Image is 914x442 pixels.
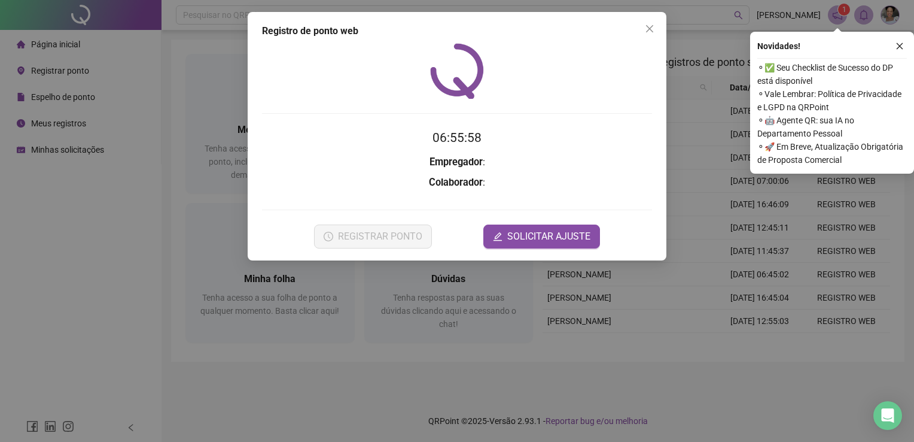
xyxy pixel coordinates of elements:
span: ⚬ Vale Lembrar: Política de Privacidade e LGPD na QRPoint [757,87,907,114]
button: editSOLICITAR AJUSTE [483,225,600,249]
span: close [645,24,654,34]
h3: : [262,175,652,190]
strong: Empregador [429,156,483,168]
span: Novidades ! [757,40,800,53]
img: QRPoint [430,43,484,99]
strong: Colaborador [429,177,483,188]
span: SOLICITAR AJUSTE [507,229,590,244]
span: ⚬ 🚀 Em Breve, Atualização Obrigatória de Proposta Comercial [757,140,907,166]
button: Close [640,19,659,38]
span: close [895,42,904,50]
time: 06:55:58 [432,131,482,145]
span: ⚬ ✅ Seu Checklist de Sucesso do DP está disponível [757,61,907,87]
span: edit [493,232,502,241]
h3: : [262,155,652,170]
span: ⚬ 🤖 Agente QR: sua IA no Departamento Pessoal [757,114,907,140]
div: Registro de ponto web [262,24,652,38]
button: REGISTRAR PONTO [314,225,432,249]
div: Open Intercom Messenger [873,401,902,430]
